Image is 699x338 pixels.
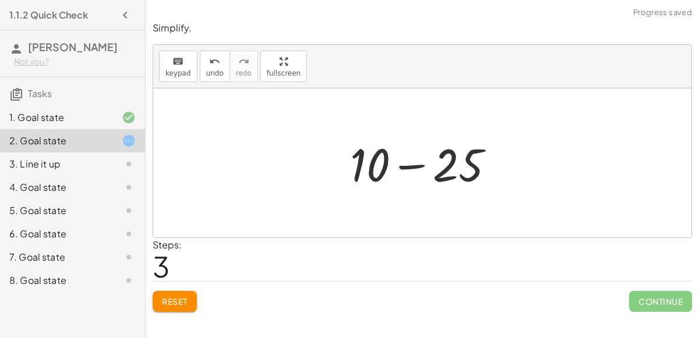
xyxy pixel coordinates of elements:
i: Task started. [122,134,136,148]
h4: 1.1.2 Quick Check [9,8,88,22]
span: keypad [165,69,191,77]
i: Task not started. [122,250,136,264]
i: undo [209,55,220,69]
i: Task not started. [122,227,136,241]
button: fullscreen [260,51,307,82]
div: 8. Goal state [9,273,103,287]
button: undoundo [200,51,230,82]
span: undo [206,69,224,77]
div: 4. Goal state [9,180,103,194]
i: redo [238,55,249,69]
div: 5. Goal state [9,204,103,218]
span: Progress saved [633,7,692,19]
span: 3 [153,248,170,284]
span: fullscreen [267,69,301,77]
button: keyboardkeypad [159,51,197,82]
button: Reset [153,291,197,312]
i: Task not started. [122,157,136,171]
span: Reset [162,296,188,307]
i: keyboard [172,55,183,69]
div: Not you? [14,56,136,67]
i: Task not started. [122,180,136,194]
div: 3. Line it up [9,157,103,171]
i: Task not started. [122,204,136,218]
p: Simplify. [153,22,692,35]
div: 6. Goal state [9,227,103,241]
div: 2. Goal state [9,134,103,148]
span: redo [236,69,252,77]
i: Task not started. [122,273,136,287]
i: Task finished and correct. [122,111,136,124]
div: 1. Goal state [9,111,103,124]
span: Tasks [28,87,52,99]
span: [PERSON_NAME] [28,40,118,54]
label: Steps: [153,239,182,251]
div: 7. Goal state [9,250,103,264]
button: redoredo [230,51,258,82]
